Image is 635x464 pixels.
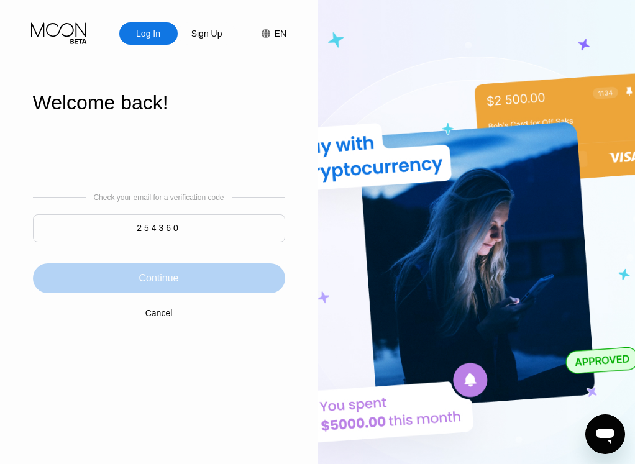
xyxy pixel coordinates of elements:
div: EN [249,22,286,45]
div: Log In [135,27,162,40]
div: Continue [139,272,178,284]
div: Welcome back! [33,91,285,114]
div: EN [275,29,286,39]
div: Cancel [145,308,173,318]
div: Sign Up [190,27,224,40]
div: Continue [33,263,285,293]
div: Sign Up [178,22,236,45]
div: Check your email for a verification code [93,193,224,202]
iframe: Button to launch messaging window [585,414,625,454]
input: 000000 [33,214,285,242]
div: Log In [119,22,178,45]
